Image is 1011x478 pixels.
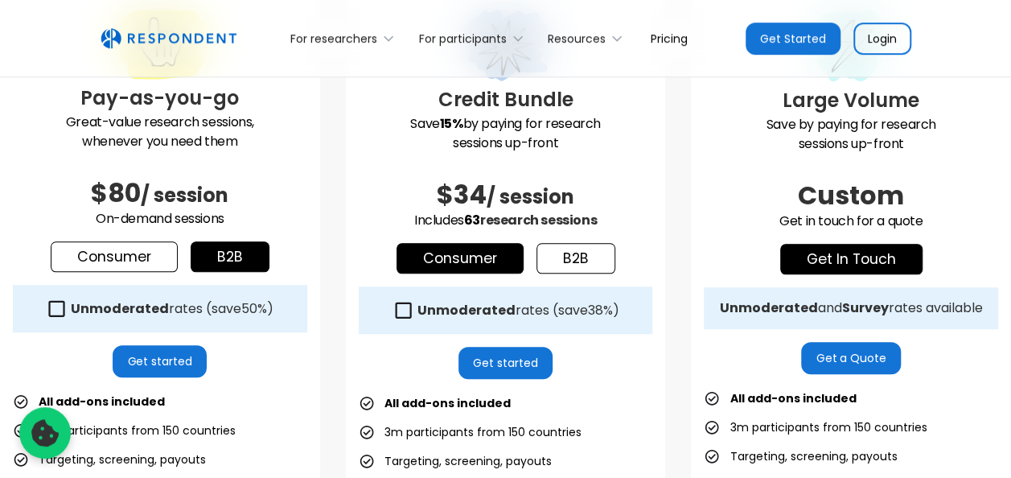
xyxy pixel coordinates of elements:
div: rates (save ) [417,303,619,319]
span: 63 [464,211,480,229]
a: b2b [191,241,269,272]
a: b2b [536,243,615,274]
div: Resources [539,19,638,57]
p: Get in touch for a quote [704,212,998,231]
a: Consumer [51,241,178,272]
a: Get Started [746,23,840,55]
a: Get started [113,345,207,377]
div: and rates available [720,300,983,316]
span: $34 [437,176,487,212]
a: home [101,28,236,49]
div: For researchers [290,31,377,47]
div: Resources [548,31,606,47]
strong: Unmoderated [720,299,818,317]
span: 38% [588,301,613,319]
li: 3m participants from 150 countries [13,419,236,442]
h3: Pay-as-you-go [13,84,307,113]
strong: All add-ons included [39,394,165,410]
img: Untitled UI logotext [101,28,236,49]
a: get in touch [780,244,923,274]
div: rates (save ) [71,301,273,317]
p: Great-value research sessions, whenever you need them [13,113,307,151]
a: Get a Quote [801,342,901,374]
li: 3m participants from 150 countries [359,421,582,443]
a: Consumer [397,243,524,274]
a: Get started [458,347,553,379]
span: research sessions [480,211,597,229]
span: / session [487,183,574,210]
div: For participants [409,19,538,57]
span: $80 [91,175,141,211]
h3: Large Volume [704,86,998,115]
p: Save by paying for research sessions up-front [359,114,653,153]
strong: Unmoderated [417,301,516,319]
strong: Unmoderated [71,299,169,318]
div: For researchers [282,19,409,57]
p: Includes [359,211,653,230]
a: Login [853,23,911,55]
p: Save by paying for research sessions up-front [704,115,998,154]
li: 3m participants from 150 countries [704,416,927,439]
a: Pricing [638,19,701,57]
strong: Survey [842,299,889,317]
p: On-demand sessions [13,209,307,229]
h3: Credit Bundle [359,85,653,114]
span: / session [141,182,228,208]
li: Targeting, screening, payouts [359,450,552,472]
div: For participants [419,31,507,47]
strong: All add-ons included [384,395,511,411]
li: Targeting, screening, payouts [704,445,897,468]
span: Custom [798,177,904,213]
span: 50% [241,299,267,318]
strong: 15% [440,114,463,133]
li: Targeting, screening, payouts [13,448,206,471]
strong: All add-ons included [729,390,856,406]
